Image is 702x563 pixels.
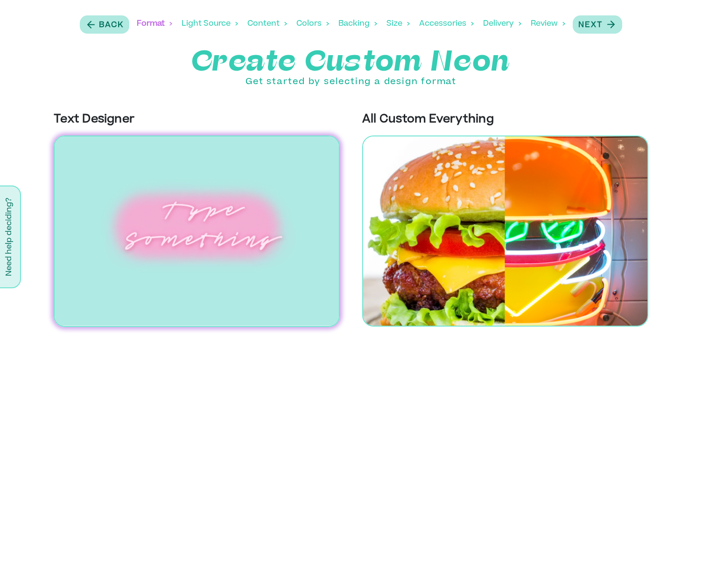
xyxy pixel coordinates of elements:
[578,20,603,31] p: Next
[247,9,287,38] div: Content
[655,518,702,563] iframe: Chat Widget
[296,9,329,38] div: Colors
[362,111,648,128] p: All Custom Everything
[182,9,238,38] div: Light Source
[99,20,124,31] p: Back
[54,135,340,327] img: Text Designer
[80,15,129,34] button: Back
[338,9,377,38] div: Backing
[483,9,521,38] div: Delivery
[573,15,622,34] button: Next
[386,9,410,38] div: Size
[531,9,565,38] div: Review
[419,9,474,38] div: Accessories
[137,9,172,38] div: Format
[54,111,340,128] p: Text Designer
[362,135,648,327] img: All Custom Everything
